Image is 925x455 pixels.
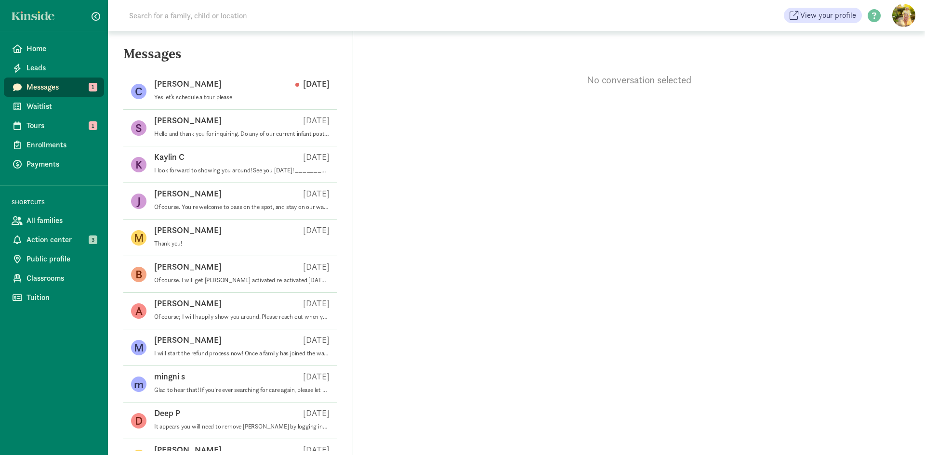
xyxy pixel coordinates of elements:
span: Home [26,43,96,54]
span: 1 [89,83,97,91]
p: Of course; I will happily show you around. Please reach out when you have a better idea of days a... [154,313,330,321]
span: Tuition [26,292,96,303]
span: Public profile [26,253,96,265]
p: [DATE] [303,371,330,382]
p: [DATE] [303,188,330,199]
span: 1 [89,121,97,130]
p: [DATE] [295,78,330,90]
a: Tours 1 [4,116,104,135]
span: Leads [26,62,96,74]
figure: B [131,267,146,282]
a: Tuition [4,288,104,307]
a: Home [4,39,104,58]
p: I will start the refund process now! Once a family has joined the waiting list they can open indi... [154,350,330,357]
p: I look forward to showing you around! See you [DATE]! ________________________________ From: Kins... [154,167,330,174]
span: Classrooms [26,273,96,284]
span: 3 [89,235,97,244]
p: No conversation selected [353,73,925,87]
span: Payments [26,158,96,170]
input: Search for a family, child or location [123,6,394,25]
p: [PERSON_NAME] [154,224,222,236]
p: [PERSON_NAME] [154,115,222,126]
a: Classrooms [4,269,104,288]
h5: Messages [108,46,353,69]
p: [PERSON_NAME] [154,298,222,309]
p: mingni s [154,371,185,382]
figure: M [131,340,146,355]
a: Messages 1 [4,78,104,97]
a: Leads [4,58,104,78]
p: [DATE] [303,151,330,163]
p: Hello and thank you for inquiring. Do any of our current infant postings work for your needs? [154,130,330,138]
figure: C [131,84,146,99]
figure: S [131,120,146,136]
a: Enrollments [4,135,104,155]
p: [DATE] [303,298,330,309]
figure: m [131,377,146,392]
span: Enrollments [26,139,96,151]
p: [DATE] [303,407,330,419]
a: View your profile [784,8,862,23]
figure: J [131,194,146,209]
p: Of course. I will get [PERSON_NAME] activated re-activated [DATE] then you can log in and edit yo... [154,276,330,284]
p: [DATE] [303,115,330,126]
p: Kaylin C [154,151,185,163]
a: Action center 3 [4,230,104,249]
p: [DATE] [303,224,330,236]
span: Action center [26,234,96,246]
p: It appears you will need to remove [PERSON_NAME] by logging into your profile and doing it there.... [154,423,330,430]
span: All families [26,215,96,226]
span: Tours [26,120,96,131]
p: Glad to hear that! If you're ever searching for care again, please let us know. [154,386,330,394]
span: Messages [26,81,96,93]
a: Payments [4,155,104,174]
p: [PERSON_NAME] [154,261,222,273]
p: [PERSON_NAME] [154,188,222,199]
figure: A [131,303,146,319]
p: [PERSON_NAME] [154,334,222,346]
p: Of course. You're welcome to pass on the spot, and stay on our waitlist. [154,203,330,211]
p: Yes let’s schedule a tour please [154,93,330,101]
span: Waitlist [26,101,96,112]
figure: M [131,230,146,246]
span: View your profile [800,10,856,21]
figure: K [131,157,146,172]
figure: D [131,413,146,429]
p: [DATE] [303,261,330,273]
a: All families [4,211,104,230]
a: Public profile [4,249,104,269]
p: Thank you! [154,240,330,247]
p: Deep P [154,407,180,419]
a: Waitlist [4,97,104,116]
p: [PERSON_NAME] [154,78,222,90]
p: [DATE] [303,334,330,346]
